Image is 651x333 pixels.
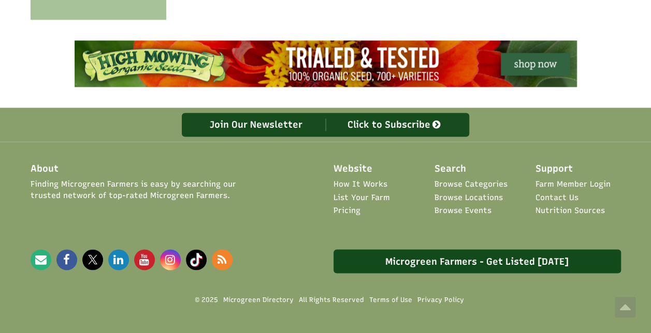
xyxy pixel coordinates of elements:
a: Browse Categories [435,179,508,190]
a: Browse Events [435,205,491,216]
a: Microgreen Directory [223,295,294,304]
span: Support [536,162,573,176]
div: Click to Subscribe [326,118,464,131]
span: Finding Microgreen Farmers is easy by searching our trusted network of top-rated Microgreen Farmers. [31,179,268,201]
a: Pricing [334,205,360,216]
a: Join Our Newsletter Click to Subscribe [182,113,469,137]
div: Join Our Newsletter [187,118,326,131]
a: Farm Member Login [536,179,611,190]
img: High [75,40,577,87]
img: Microgreen Directory Tiktok [186,249,207,270]
span: © 2025 [195,295,218,304]
a: How It Works [334,179,387,190]
span: Search [435,162,466,176]
span: All Rights Reserved [299,295,364,304]
img: Microgreen Directory X [82,249,103,270]
span: Website [334,162,372,176]
a: Terms of Use [369,295,412,304]
span: About [31,162,59,176]
a: List Your Farm [334,192,390,203]
a: Microgreen Farmers - Get Listed [DATE] [334,249,621,273]
a: Privacy Policy [417,295,464,304]
a: Browse Locations [435,192,503,203]
a: Contact Us [536,192,578,203]
a: Nutrition Sources [536,205,605,216]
